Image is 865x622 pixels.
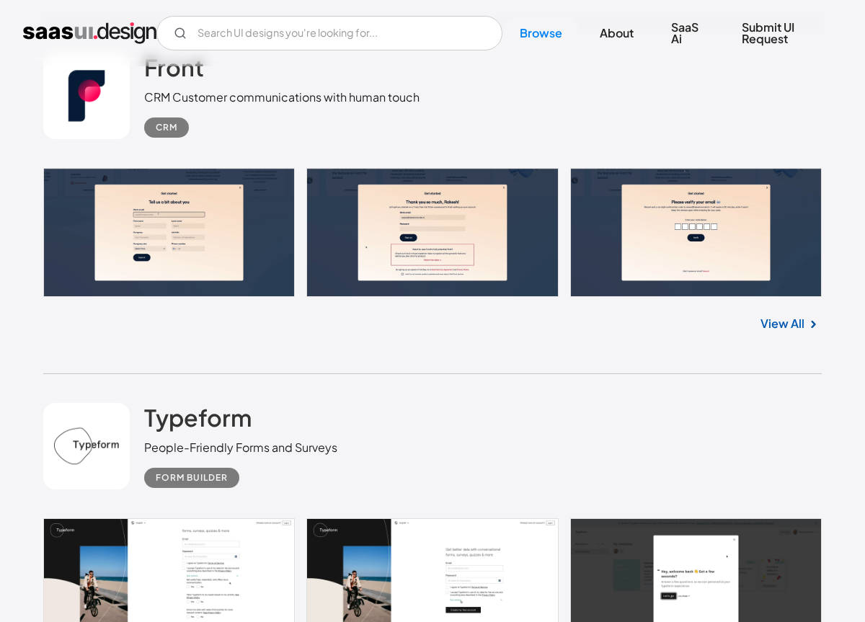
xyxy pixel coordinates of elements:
div: People-Friendly Forms and Surveys [144,439,337,456]
a: View All [760,315,804,332]
a: SaaS Ai [654,12,722,55]
input: Search UI designs you're looking for... [156,16,502,50]
h2: Typeform [144,403,252,432]
div: CRM Customer communications with human touch [144,89,420,106]
a: About [582,17,651,49]
h2: Front [144,53,204,81]
a: Browse [502,17,580,49]
a: home [23,22,156,45]
form: Email Form [156,16,502,50]
a: Typeform [144,403,252,439]
a: Front [144,53,204,89]
div: Form Builder [156,469,228,487]
div: CRM [156,119,177,136]
a: Submit UI Request [724,12,842,55]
